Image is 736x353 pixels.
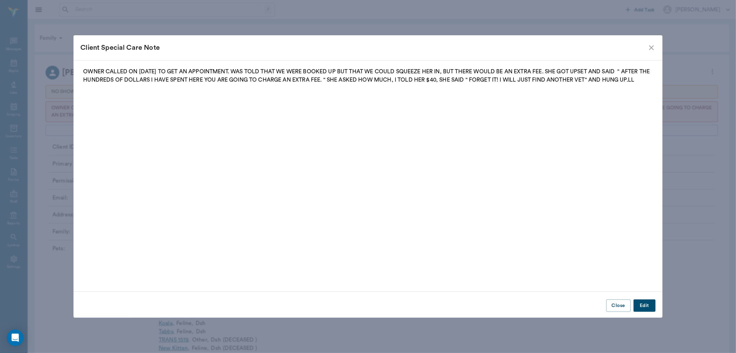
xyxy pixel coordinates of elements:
[647,44,656,52] button: close
[83,67,652,84] p: OWNER CALLED ON [DATE] TO GET AN APPOINTMENT. WAS TOLD THAT WE WERE BOOKED UP BUT THAT WE COULD S...
[634,299,656,312] button: Edit
[80,42,647,53] div: Client Special Care Note
[606,299,631,312] button: Close
[7,329,23,346] div: Open Intercom Messenger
